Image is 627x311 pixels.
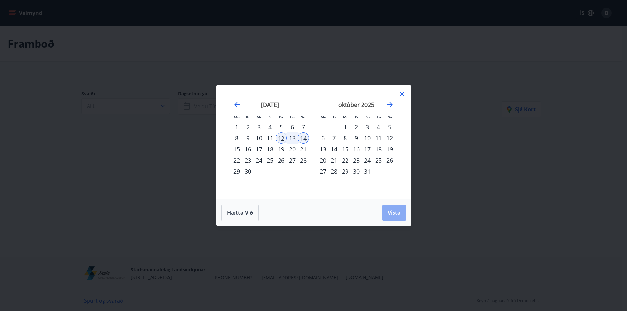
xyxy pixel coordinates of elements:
[373,144,384,155] div: 18
[340,166,351,177] td: Choose miðvikudagur, 29. október 2025 as your check-in date. It’s available.
[287,155,298,166] td: Choose laugardagur, 27. september 2025 as your check-in date. It’s available.
[317,144,329,155] div: 13
[340,166,351,177] div: 29
[332,115,336,119] small: Þr
[231,144,242,155] div: 15
[362,132,373,144] div: 10
[317,155,329,166] td: Choose mánudagur, 20. október 2025 as your check-in date. It’s available.
[317,166,329,177] td: Choose mánudagur, 27. október 2025 as your check-in date. It’s available.
[340,155,351,166] td: Choose miðvikudagur, 22. október 2025 as your check-in date. It’s available.
[362,144,373,155] div: 17
[340,132,351,144] div: 8
[290,115,295,119] small: La
[384,132,395,144] div: 12
[329,155,340,166] td: Choose þriðjudagur, 21. október 2025 as your check-in date. It’s available.
[338,101,374,109] strong: október 2025
[340,121,351,132] td: Choose miðvikudagur, 1. október 2025 as your check-in date. It’s available.
[340,132,351,144] td: Choose miðvikudagur, 8. október 2025 as your check-in date. It’s available.
[301,115,306,119] small: Su
[351,132,362,144] td: Choose fimmtudagur, 9. október 2025 as your check-in date. It’s available.
[351,132,362,144] div: 9
[242,144,253,155] div: 16
[317,166,329,177] div: 27
[373,132,384,144] div: 11
[253,155,265,166] td: Choose miðvikudagur, 24. september 2025 as your check-in date. It’s available.
[253,144,265,155] div: 17
[265,121,276,132] div: 4
[384,144,395,155] td: Choose sunnudagur, 19. október 2025 as your check-in date. It’s available.
[317,144,329,155] td: Choose mánudagur, 13. október 2025 as your check-in date. It’s available.
[231,144,242,155] td: Choose mánudagur, 15. september 2025 as your check-in date. It’s available.
[382,205,406,221] button: Vista
[351,166,362,177] td: Choose fimmtudagur, 30. október 2025 as your check-in date. It’s available.
[384,155,395,166] td: Choose sunnudagur, 26. október 2025 as your check-in date. It’s available.
[362,155,373,166] div: 24
[329,155,340,166] div: 21
[329,144,340,155] td: Choose þriðjudagur, 14. október 2025 as your check-in date. It’s available.
[329,132,340,144] td: Choose þriðjudagur, 7. október 2025 as your check-in date. It’s available.
[253,144,265,155] td: Choose miðvikudagur, 17. september 2025 as your check-in date. It’s available.
[224,93,403,191] div: Calendar
[276,121,287,132] td: Choose föstudagur, 5. september 2025 as your check-in date. It’s available.
[287,144,298,155] td: Choose laugardagur, 20. september 2025 as your check-in date. It’s available.
[242,132,253,144] div: 9
[298,121,309,132] td: Choose sunnudagur, 7. september 2025 as your check-in date. It’s available.
[355,115,358,119] small: Fi
[279,115,283,119] small: Fö
[287,144,298,155] div: 20
[340,144,351,155] div: 15
[384,121,395,132] td: Choose sunnudagur, 5. október 2025 as your check-in date. It’s available.
[287,132,298,144] div: 13
[276,121,287,132] div: 5
[268,115,272,119] small: Fi
[276,155,287,166] td: Choose föstudagur, 26. september 2025 as your check-in date. It’s available.
[373,121,384,132] td: Choose laugardagur, 4. október 2025 as your check-in date. It’s available.
[362,166,373,177] td: Choose föstudagur, 31. október 2025 as your check-in date. It’s available.
[287,155,298,166] div: 27
[253,121,265,132] td: Choose miðvikudagur, 3. september 2025 as your check-in date. It’s available.
[298,155,309,166] td: Choose sunnudagur, 28. september 2025 as your check-in date. It’s available.
[351,121,362,132] div: 2
[373,121,384,132] div: 4
[373,155,384,166] td: Choose laugardagur, 25. október 2025 as your check-in date. It’s available.
[298,144,309,155] div: 21
[231,132,242,144] td: Choose mánudagur, 8. september 2025 as your check-in date. It’s available.
[265,132,276,144] td: Choose fimmtudagur, 11. september 2025 as your check-in date. It’s available.
[233,101,241,109] div: Move backward to switch to the previous month.
[231,155,242,166] td: Choose mánudagur, 22. september 2025 as your check-in date. It’s available.
[362,132,373,144] td: Choose föstudagur, 10. október 2025 as your check-in date. It’s available.
[276,144,287,155] td: Choose föstudagur, 19. september 2025 as your check-in date. It’s available.
[329,166,340,177] td: Choose þriðjudagur, 28. október 2025 as your check-in date. It’s available.
[298,132,309,144] td: Selected as end date. sunnudagur, 14. september 2025
[317,132,329,144] td: Choose mánudagur, 6. október 2025 as your check-in date. It’s available.
[242,132,253,144] td: Choose þriðjudagur, 9. september 2025 as your check-in date. It’s available.
[265,121,276,132] td: Choose fimmtudagur, 4. september 2025 as your check-in date. It’s available.
[362,121,373,132] div: 3
[265,155,276,166] td: Choose fimmtudagur, 25. september 2025 as your check-in date. It’s available.
[362,166,373,177] div: 31
[261,101,279,109] strong: [DATE]
[265,155,276,166] div: 25
[287,121,298,132] td: Choose laugardagur, 6. september 2025 as your check-in date. It’s available.
[384,144,395,155] div: 19
[276,132,287,144] td: Selected as start date. föstudagur, 12. september 2025
[298,132,309,144] div: 14
[242,166,253,177] td: Choose þriðjudagur, 30. september 2025 as your check-in date. It’s available.
[388,115,392,119] small: Su
[253,132,265,144] td: Choose miðvikudagur, 10. september 2025 as your check-in date. It’s available.
[373,132,384,144] td: Choose laugardagur, 11. október 2025 as your check-in date. It’s available.
[242,166,253,177] div: 30
[242,121,253,132] td: Choose þriðjudagur, 2. september 2025 as your check-in date. It’s available.
[340,144,351,155] td: Choose miðvikudagur, 15. október 2025 as your check-in date. It’s available.
[253,132,265,144] div: 10
[276,132,287,144] div: 12
[276,144,287,155] div: 19
[265,144,276,155] div: 18
[265,144,276,155] td: Choose fimmtudagur, 18. september 2025 as your check-in date. It’s available.
[329,166,340,177] div: 28
[242,155,253,166] td: Choose þriðjudagur, 23. september 2025 as your check-in date. It’s available.
[231,121,242,132] td: Choose mánudagur, 1. september 2025 as your check-in date. It’s available.
[298,155,309,166] div: 28
[377,115,381,119] small: La
[317,155,329,166] div: 20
